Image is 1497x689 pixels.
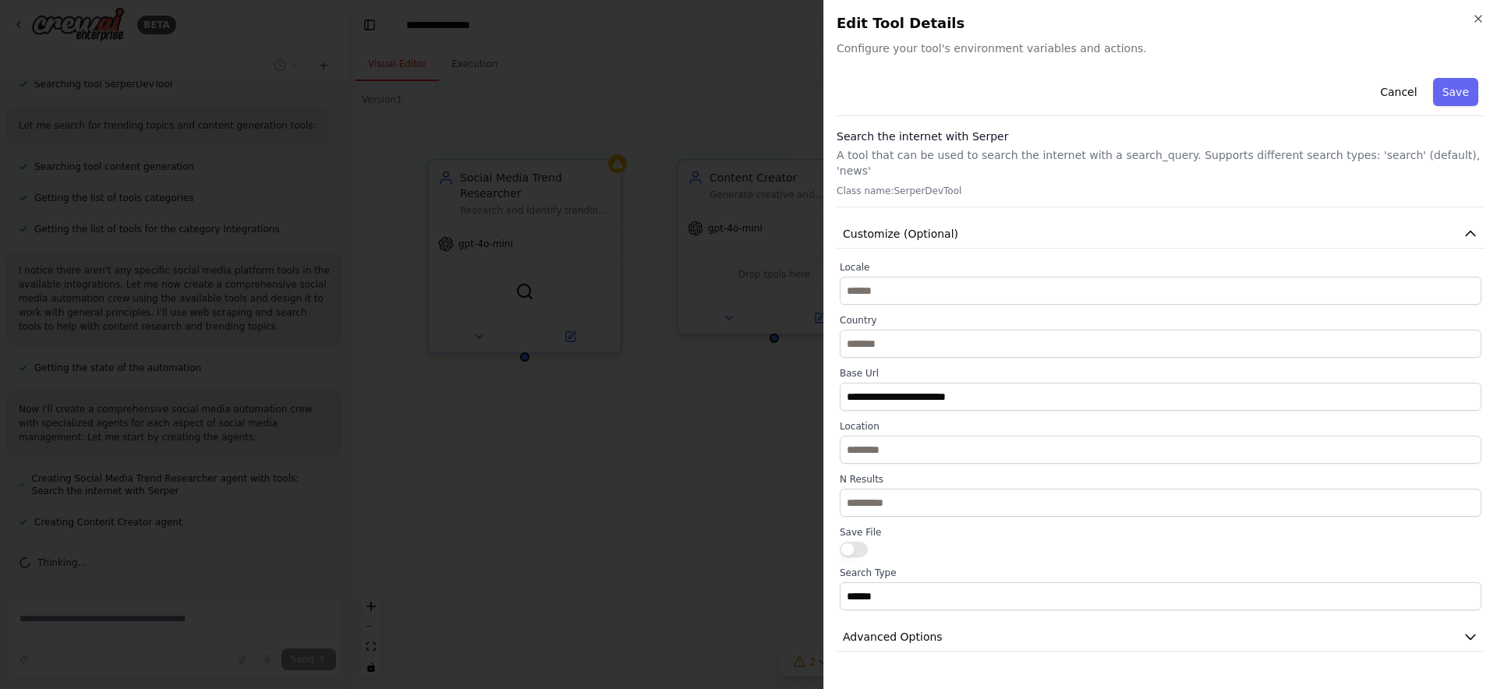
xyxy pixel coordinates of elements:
label: Country [840,314,1481,327]
label: Save File [840,526,1481,539]
p: Class name: SerperDevTool [837,185,1485,197]
span: Configure your tool's environment variables and actions. [837,41,1485,56]
p: A tool that can be used to search the internet with a search_query. Supports different search typ... [837,147,1485,178]
h3: Search the internet with Serper [837,129,1485,144]
label: Search Type [840,567,1481,579]
button: Customize (Optional) [837,220,1485,249]
label: Location [840,420,1481,433]
button: Cancel [1371,78,1426,106]
span: Advanced Options [843,629,943,645]
span: Customize (Optional) [843,226,958,242]
h2: Edit Tool Details [837,12,1485,34]
label: N Results [840,473,1481,486]
button: Advanced Options [837,623,1485,652]
label: Base Url [840,367,1481,380]
label: Locale [840,261,1481,274]
button: Save [1433,78,1478,106]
